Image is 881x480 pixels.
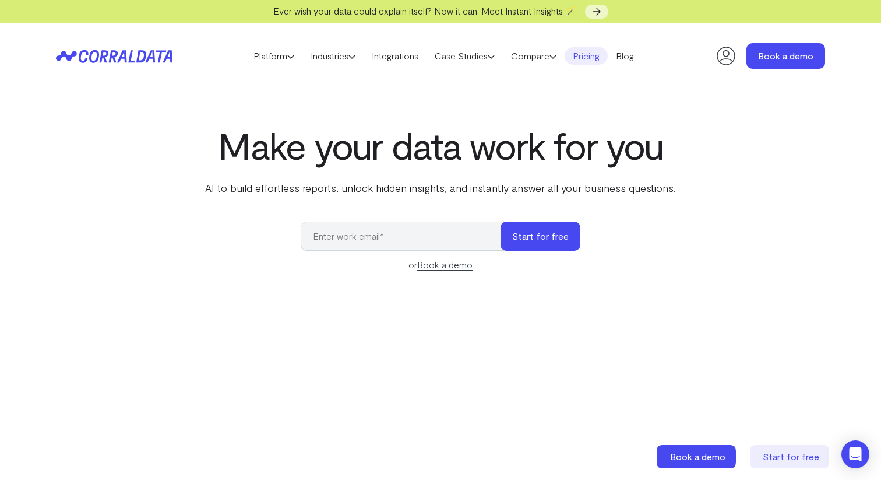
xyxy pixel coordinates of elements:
a: Start for free [750,445,831,468]
a: Book a demo [417,259,473,271]
a: Platform [245,47,302,65]
div: or [301,258,580,272]
a: Book a demo [746,43,825,69]
a: Pricing [565,47,608,65]
a: Integrations [364,47,427,65]
a: Compare [503,47,565,65]
a: Book a demo [657,445,738,468]
span: Start for free [763,451,819,462]
input: Enter work email* [301,222,512,251]
a: Blog [608,47,642,65]
span: Book a demo [670,451,725,462]
a: Case Studies [427,47,503,65]
p: AI to build effortless reports, unlock hidden insights, and instantly answer all your business qu... [203,180,678,195]
button: Start for free [501,222,580,251]
h1: Make your data work for you [203,124,678,166]
span: Ever wish your data could explain itself? Now it can. Meet Instant Insights 🪄 [273,5,577,16]
a: Industries [302,47,364,65]
div: Open Intercom Messenger [841,440,869,468]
